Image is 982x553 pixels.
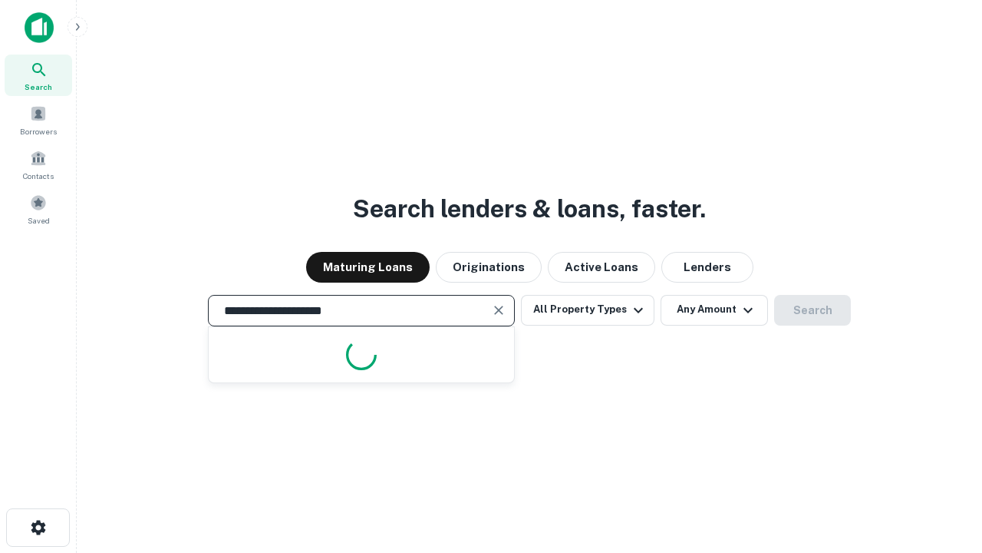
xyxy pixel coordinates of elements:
[5,188,72,230] a: Saved
[488,300,509,321] button: Clear
[23,170,54,182] span: Contacts
[20,125,57,137] span: Borrowers
[25,81,52,93] span: Search
[28,214,50,227] span: Saved
[905,430,982,504] iframe: Chat Widget
[661,295,768,326] button: Any Amount
[306,252,430,283] button: Maturing Loans
[25,12,54,43] img: capitalize-icon.png
[548,252,655,283] button: Active Loans
[521,295,654,326] button: All Property Types
[661,252,753,283] button: Lenders
[436,252,542,283] button: Originations
[5,144,72,185] a: Contacts
[5,99,72,141] a: Borrowers
[353,190,706,227] h3: Search lenders & loans, faster.
[5,55,72,96] a: Search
